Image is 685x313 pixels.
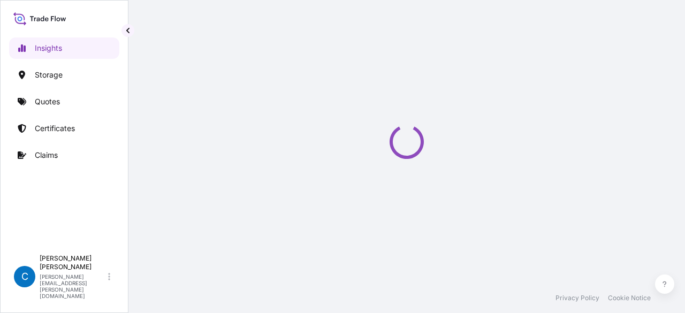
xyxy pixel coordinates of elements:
a: Claims [9,144,119,166]
p: Insights [35,43,62,54]
a: Privacy Policy [555,294,599,302]
p: [PERSON_NAME] [PERSON_NAME] [40,254,106,271]
p: Claims [35,150,58,161]
a: Certificates [9,118,119,139]
a: Quotes [9,91,119,112]
a: Storage [9,64,119,86]
a: Insights [9,37,119,59]
p: Certificates [35,123,75,134]
p: [PERSON_NAME][EMAIL_ADDRESS][PERSON_NAME][DOMAIN_NAME] [40,273,106,299]
p: Quotes [35,96,60,107]
p: Storage [35,70,63,80]
a: Cookie Notice [608,294,651,302]
span: C [21,271,28,282]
